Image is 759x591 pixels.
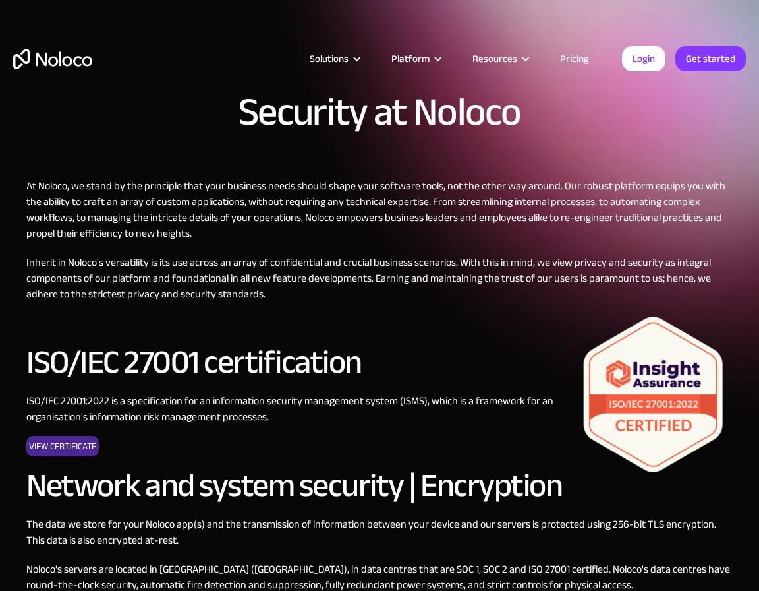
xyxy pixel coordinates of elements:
[472,50,517,67] div: Resources
[26,178,733,241] p: At Noloco, we stand by the principle that your business needs should shape your software tools, n...
[544,50,605,67] a: Pricing
[293,50,375,67] div: Solutions
[26,436,99,456] a: View Certificate
[391,50,430,67] div: Platform
[310,50,349,67] div: Solutions
[375,50,456,67] div: Platform
[26,315,733,331] p: ‍
[26,255,733,302] p: Inherit in Noloco's versatility is its use across an array of confidential and crucial business s...
[239,92,520,132] h1: Security at Noloco
[26,468,733,503] h2: Network and system security | Encryption
[26,516,733,548] p: The data we store for your Noloco app(s) and the transmission of information between your device ...
[456,50,544,67] div: Resources
[26,344,733,380] h2: ISO/IEC 27001 certification
[13,49,92,69] a: home
[26,393,733,425] p: ISO/IEC 27001:2022 is a specification for an information security management system (ISMS), which...
[675,46,746,71] a: Get started
[622,46,665,71] a: Login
